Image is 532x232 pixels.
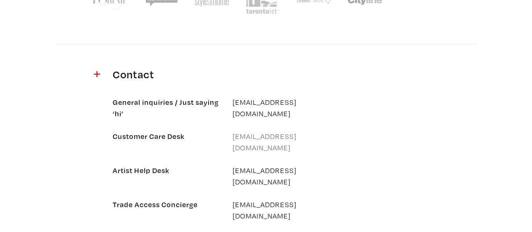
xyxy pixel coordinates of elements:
div: Trade Access Concierge [106,199,226,221]
a: [EMAIL_ADDRESS][DOMAIN_NAME] [233,200,296,221]
div: Artist Help Desk [106,165,226,187]
h4: Contact [113,67,420,81]
a: [EMAIL_ADDRESS][DOMAIN_NAME] [233,97,296,118]
div: Customer Care Desk [106,131,226,153]
a: [EMAIL_ADDRESS][DOMAIN_NAME] [233,131,296,152]
a: [EMAIL_ADDRESS][DOMAIN_NAME] [233,165,296,187]
img: plus.svg [94,71,100,77]
div: General inquiries / Just saying ‘hi’ [106,96,226,119]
